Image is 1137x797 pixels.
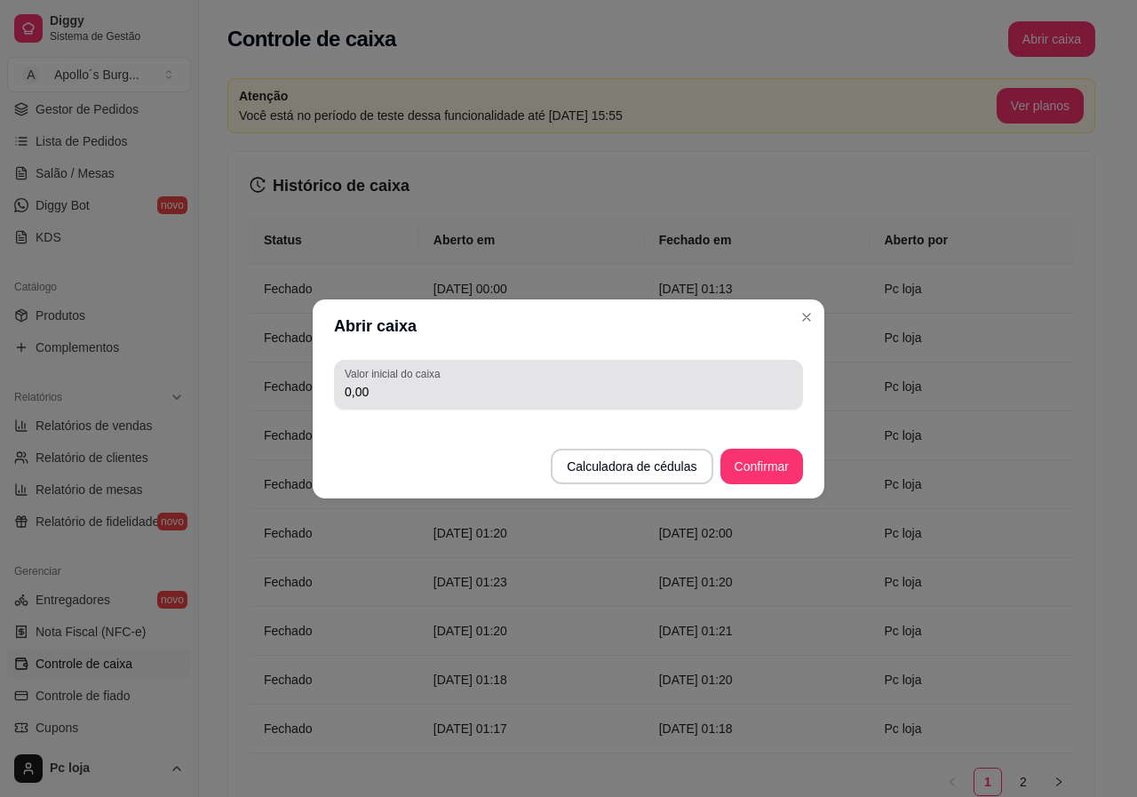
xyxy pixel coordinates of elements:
button: Calculadora de cédulas [551,449,712,484]
button: Close [792,303,821,331]
label: Valor inicial do caixa [345,366,446,381]
header: Abrir caixa [313,299,824,353]
button: Confirmar [720,449,803,484]
input: Valor inicial do caixa [345,383,792,401]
